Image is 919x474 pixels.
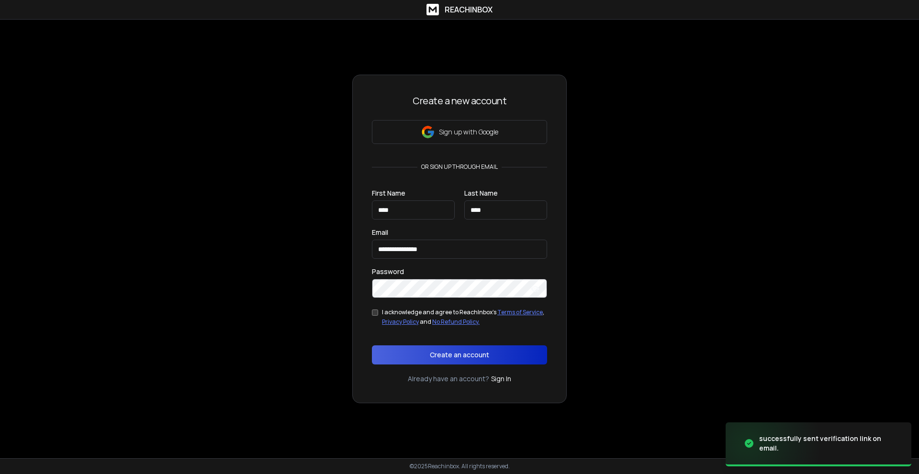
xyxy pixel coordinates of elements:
[726,415,821,472] img: image
[417,163,502,171] p: or sign up through email
[497,308,543,316] a: Terms of Service
[491,374,511,384] a: Sign In
[382,318,419,326] a: Privacy Policy
[372,190,405,197] label: First Name
[372,94,547,108] h3: Create a new account
[372,229,388,236] label: Email
[439,127,498,137] p: Sign up with Google
[372,345,547,364] button: Create an account
[410,463,510,470] p: © 2025 Reachinbox. All rights reserved.
[445,4,493,15] h1: ReachInbox
[759,434,900,453] div: successfully sent verification link on email.
[464,190,498,197] label: Last Name
[432,318,480,326] a: No Refund Policy.
[372,120,547,144] button: Sign up with Google
[408,374,489,384] p: Already have an account?
[372,268,404,275] label: Password
[382,308,547,326] div: I acknowledge and agree to ReachInbox's , and
[426,4,493,15] a: ReachInbox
